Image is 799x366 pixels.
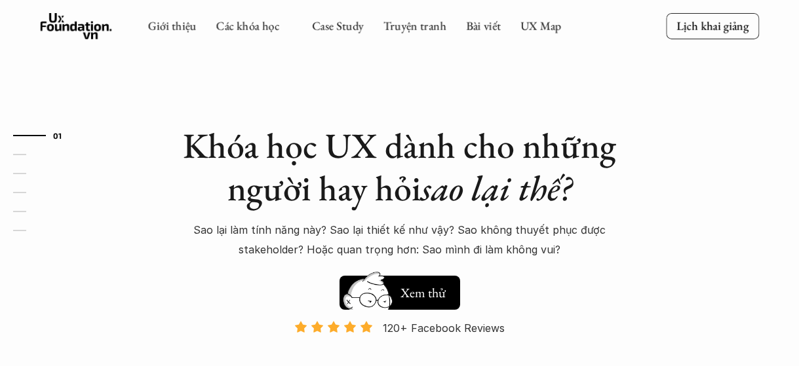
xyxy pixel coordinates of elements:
p: Lịch khai giảng [676,18,749,33]
h5: Xem thử [399,284,447,302]
a: Truyện tranh [383,18,446,33]
a: Lịch khai giảng [666,13,759,39]
a: Xem thử [340,269,460,310]
a: Case Study [312,18,364,33]
strong: 01 [53,131,62,140]
a: Giới thiệu [148,18,197,33]
p: 120+ Facebook Reviews [383,318,505,338]
p: Sao lại làm tính năng này? Sao lại thiết kế như vậy? Sao không thuyết phục được stakeholder? Hoặc... [170,220,629,260]
a: 01 [13,128,75,143]
a: UX Map [520,18,562,33]
a: Bài viết [466,18,501,33]
a: Các khóa học [216,18,279,33]
em: sao lại thế? [421,165,572,211]
h1: Khóa học UX dành cho những người hay hỏi [170,124,629,210]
